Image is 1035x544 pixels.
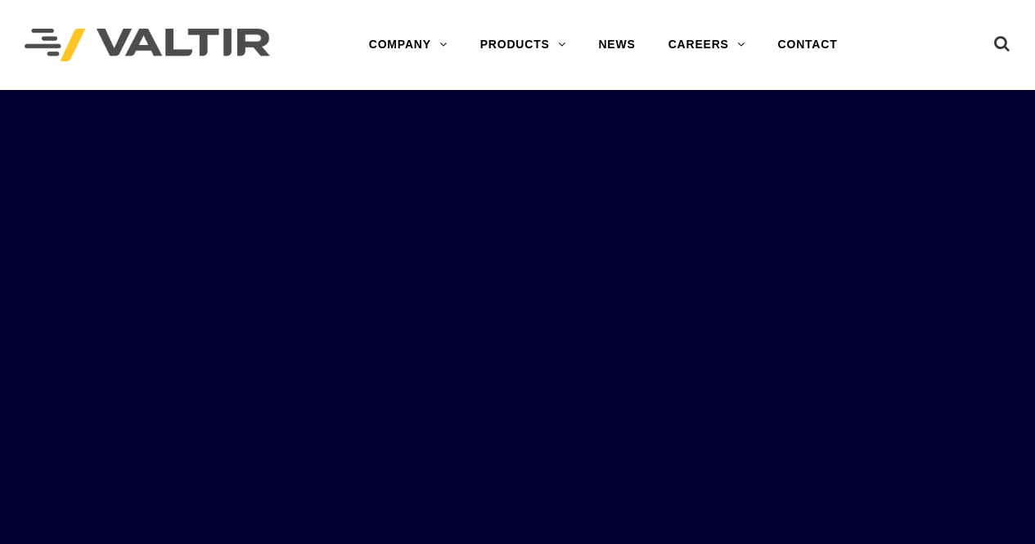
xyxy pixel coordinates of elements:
a: PRODUCTS [464,29,583,61]
a: CAREERS [652,29,762,61]
a: NEWS [582,29,651,61]
a: COMPANY [353,29,464,61]
a: CONTACT [762,29,854,61]
img: Valtir [25,29,270,62]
